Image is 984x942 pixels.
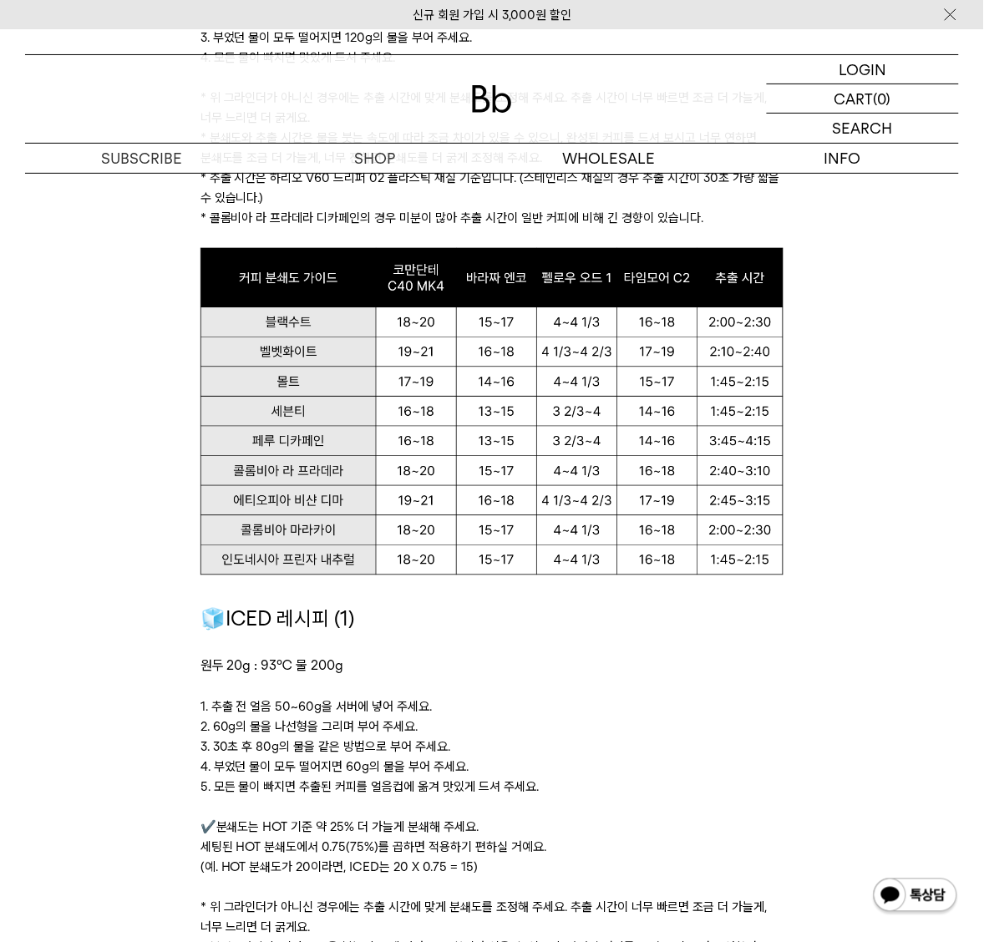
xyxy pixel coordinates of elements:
[200,737,784,757] p: 3. 30초 후 80g의 물을 같은 방법으로 부어 주세요.
[874,84,891,113] p: (0)
[767,84,959,114] a: CART (0)
[200,607,355,631] span: 🧊ICED 레시피 (1)
[200,208,784,228] p: * 콜롬비아 라 프라데라 디카페인의 경우 미분이 많아 추출 시간이 일반 커피에 비해 긴 경향이 있습니다.
[200,777,784,798] p: 5. 모든 물이 빠지면 추출된 커피를 얼음컵에 옮겨 맛있게 드셔 주세요.
[259,144,493,173] a: SHOP
[872,877,959,917] img: 카카오톡 채널 1:1 채팅 버튼
[767,55,959,84] a: LOGIN
[200,717,784,737] p: 2. 60g의 물을 나선형을 그리며 부어 주세요.
[200,757,784,777] p: 4. 부었던 물이 모두 떨어지면 60g의 물을 부어 주세요.
[726,144,960,173] p: INFO
[200,818,784,878] p: ✔️분쇄도는 HOT 기준 약 25% 더 가늘게 분쇄해 주세요. 세팅된 HOT 분쇄도에서 0.75(75%)를 곱하면 적용하기 편하실 거예요. (예. HOT 분쇄도가 20이라면,...
[834,84,874,113] p: CART
[833,114,893,143] p: SEARCH
[200,248,784,575] img: 4496699d838492043724b59b293e4905_190933.png
[200,168,784,208] p: * 추출 시간은 하리오 V60 드리퍼 02 플라스틱 재질 기준입니다. (스테인리스 재질의 경우 추출 시간이 30초 가량 짧을 수 있습니다.)
[492,144,726,173] p: WHOLESALE
[200,898,784,938] p: * 위 그라인더가 아니신 경우에는 추출 시간에 맞게 분쇄도를 조정해 주세요. 추출 시간이 너무 빠르면 조금 더 가늘게, 너무 느리면 더 굵게요.
[839,55,887,84] p: LOGIN
[200,658,344,674] span: 원두 20g : 93℃ 물 200g
[413,8,571,23] a: 신규 회원 가입 시 3,000원 할인
[25,144,259,173] a: SUBSCRIBE
[472,85,512,113] img: 로고
[200,697,784,717] p: 1. 추출 전 얼음 50~60g을 서버에 넣어 주세요.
